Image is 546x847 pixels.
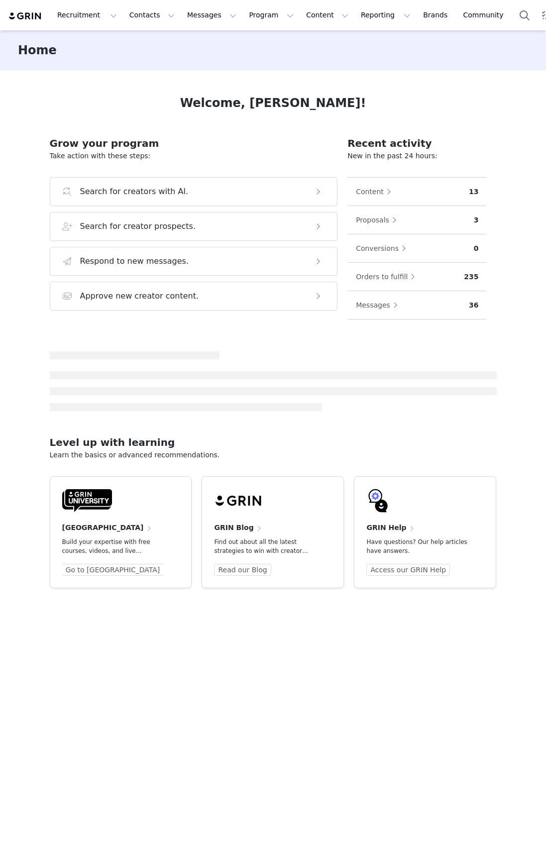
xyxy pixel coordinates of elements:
h2: Grow your program [50,136,338,151]
button: Reporting [355,4,417,26]
h4: [GEOGRAPHIC_DATA] [62,523,144,533]
p: Find out about all the latest strategies to win with creator marketing. [214,537,316,555]
button: Content [355,184,396,200]
a: Go to [GEOGRAPHIC_DATA] [62,564,164,576]
p: 3 [474,215,479,225]
h2: Recent activity [347,136,486,151]
p: Take action with these steps: [50,151,338,161]
p: Learn the basics or advanced recommendations. [50,450,497,460]
h1: Welcome, [PERSON_NAME]! [180,94,366,112]
button: Orders to fulfill [355,269,420,285]
button: Search for creator prospects. [50,212,338,241]
p: New in the past 24 hours: [347,151,486,161]
button: Recruitment [51,4,123,26]
h3: Search for creators with AI. [80,186,189,198]
img: GRIN-University-Logo-Black.svg [62,489,112,513]
p: 36 [469,300,478,311]
h3: Respond to new messages. [80,255,189,267]
button: Proposals [355,212,402,228]
p: 235 [464,272,478,282]
button: Content [300,4,354,26]
button: Conversions [355,240,411,256]
p: Build your expertise with free courses, videos, and live trainings. [62,537,164,555]
button: Search for creators with AI. [50,177,338,206]
a: Read our Blog [214,564,271,576]
button: Contacts [123,4,181,26]
h4: GRIN Blog [214,523,253,533]
p: Have questions? Our help articles have answers. [366,537,468,555]
h3: Approve new creator content. [80,290,199,302]
button: Program [243,4,300,26]
p: 0 [474,243,479,254]
a: Community [457,4,514,26]
img: grin-logo-black.svg [214,489,264,513]
button: Messages [355,297,403,313]
button: Search [514,4,536,26]
h2: Level up with learning [50,435,497,450]
button: Approve new creator content. [50,282,338,311]
h4: GRIN Help [366,523,406,533]
button: Respond to new messages. [50,247,338,276]
button: Messages [181,4,242,26]
a: Access our GRIN Help [366,564,450,576]
p: 13 [469,187,478,197]
img: grin logo [8,11,43,21]
a: Brands [417,4,456,26]
h3: Search for creator prospects. [80,220,196,232]
img: GRIN-help-icon.svg [366,489,390,513]
h3: Home [18,41,57,59]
